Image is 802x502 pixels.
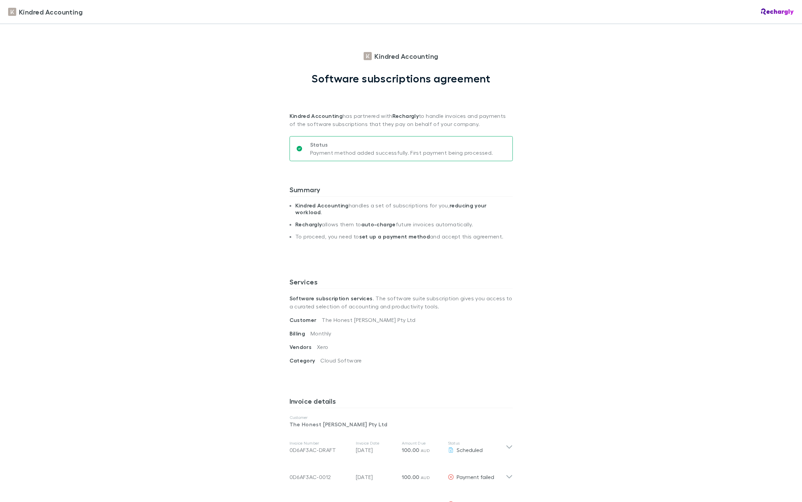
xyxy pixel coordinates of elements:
span: AUD [421,448,430,453]
iframe: Intercom live chat [779,479,795,495]
p: Amount Due [402,441,442,446]
h3: Invoice details [290,397,513,408]
p: [DATE] [356,473,396,481]
span: Category [290,357,321,364]
li: handles a set of subscriptions for you, . [295,202,512,221]
strong: Rechargly [295,221,322,228]
strong: set up a payment method [359,233,430,240]
div: Invoice Number0D6AF3AC-DRAFTInvoice Date[DATE]Amount Due100.00 AUDStatusScheduled [284,434,518,461]
li: To proceed, you need to and accept this agreement. [295,233,512,245]
p: has partnered with to handle invoices and payments of the software subscriptions that they pay on... [290,85,513,128]
li: allows them to future invoices automatically. [295,221,512,233]
p: . The software suite subscription gives you access to a curated selection of accounting and produ... [290,289,513,316]
h1: Software subscriptions agreement [312,72,490,85]
span: Xero [317,344,328,350]
div: 0D6AF3AC-DRAFT [290,446,350,454]
span: Scheduled [457,447,483,453]
p: Invoice Number [290,441,350,446]
h3: Summary [290,185,513,196]
p: Status [448,441,506,446]
strong: Software subscription services [290,295,373,302]
span: Customer [290,317,322,323]
span: Billing [290,330,311,337]
span: Monthly [311,330,331,336]
p: [DATE] [356,446,396,454]
div: 0D6AF3AC-0012 [290,473,350,481]
span: Payment failed [457,474,494,480]
h3: Services [290,278,513,288]
span: Kindred Accounting [19,7,83,17]
img: Rechargly Logo [761,8,794,15]
span: Vendors [290,344,317,350]
span: 100.00 [402,474,419,480]
strong: auto-charge [361,221,396,228]
img: Kindred Accounting's Logo [8,8,16,16]
p: Status [310,141,493,149]
span: 100.00 [402,447,419,453]
span: AUD [421,475,430,480]
strong: Kindred Accounting [295,202,349,209]
span: Cloud Software [320,357,362,363]
p: The Honest [PERSON_NAME] Pty Ltd [290,420,513,428]
p: Payment method added successfully. First payment being processed. [310,149,493,157]
strong: Rechargly [392,112,419,119]
div: 0D6AF3AC-0012[DATE]100.00 AUDPayment failed [284,461,518,488]
img: Kindred Accounting's Logo [364,52,372,60]
p: Customer [290,415,513,420]
strong: Kindred Accounting [290,112,343,119]
span: The Honest [PERSON_NAME] Pty Ltd [322,317,415,323]
strong: reducing your workload [295,202,487,216]
span: Kindred Accounting [374,51,438,61]
p: Invoice Date [356,441,396,446]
